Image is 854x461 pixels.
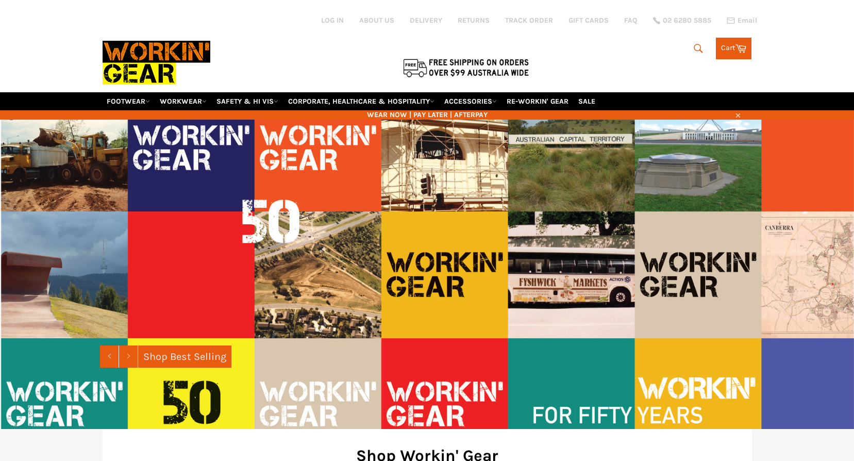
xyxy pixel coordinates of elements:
[505,15,553,25] a: TRACK ORDER
[401,57,530,78] img: Flat $9.95 shipping Australia wide
[663,17,711,24] span: 02 6280 5885
[103,92,154,110] a: FOOTWEAR
[716,38,751,59] a: Cart
[359,15,394,25] a: ABOUT US
[321,16,344,25] a: Log in
[138,345,231,368] a: Shop Best Selling
[503,92,573,110] a: RE-WORKIN' GEAR
[103,110,752,120] span: WEAR NOW | PAY LATER | AFTERPAY
[103,34,210,92] img: Workin Gear leaders in Workwear, Safety Boots, PPE, Uniforms. Australia's No.1 in Workwear
[440,92,501,110] a: ACCESSORIES
[458,15,490,25] a: RETURNS
[568,15,609,25] a: GIFT CARDS
[156,92,211,110] a: WORKWEAR
[410,15,442,25] a: DELIVERY
[727,17,757,25] a: Email
[738,17,757,24] span: Email
[624,15,638,25] a: FAQ
[574,92,599,110] a: SALE
[284,92,439,110] a: CORPORATE, HEALTHCARE & HOSPITALITY
[653,17,711,24] a: 02 6280 5885
[212,92,282,110] a: SAFETY & HI VIS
